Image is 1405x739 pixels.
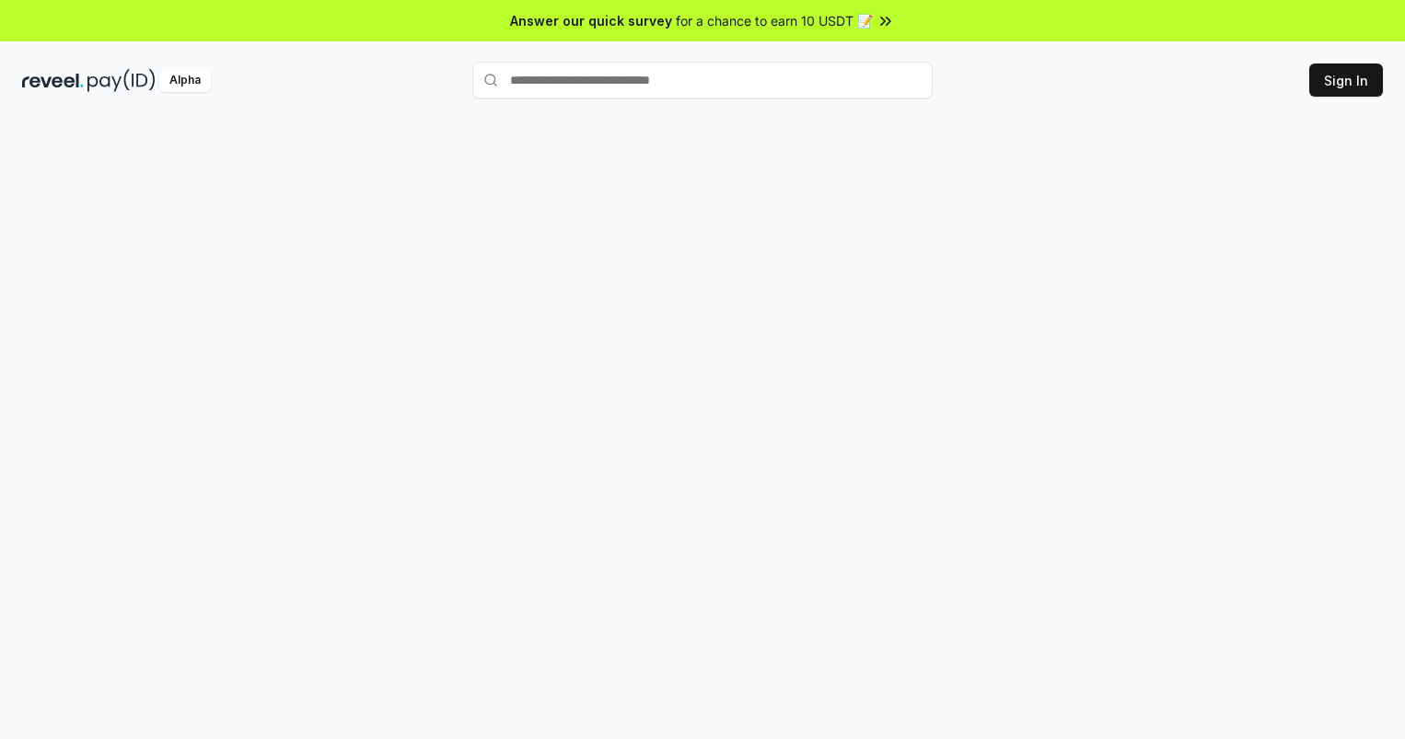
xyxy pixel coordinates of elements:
button: Sign In [1309,64,1383,97]
div: Alpha [159,69,211,92]
img: pay_id [87,69,156,92]
img: reveel_dark [22,69,84,92]
span: Answer our quick survey [510,11,672,30]
span: for a chance to earn 10 USDT 📝 [676,11,873,30]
